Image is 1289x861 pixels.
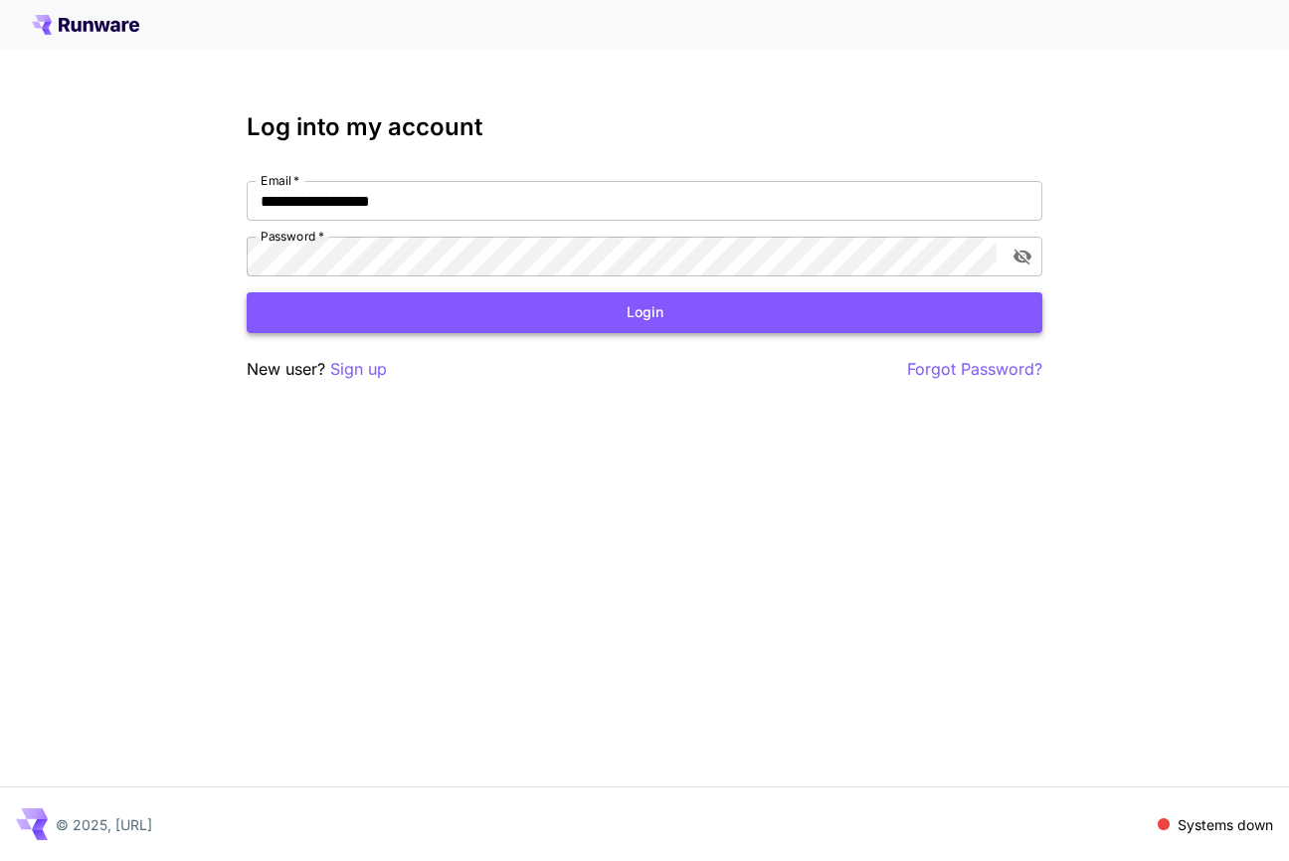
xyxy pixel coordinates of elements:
label: Email [261,172,299,189]
p: Systems down [1178,814,1273,835]
button: Forgot Password? [907,357,1042,382]
button: toggle password visibility [1005,239,1040,274]
p: New user? [247,357,387,382]
button: Login [247,292,1042,333]
p: © 2025, [URL] [56,814,152,835]
h3: Log into my account [247,113,1042,141]
button: Sign up [330,357,387,382]
label: Password [261,228,324,245]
